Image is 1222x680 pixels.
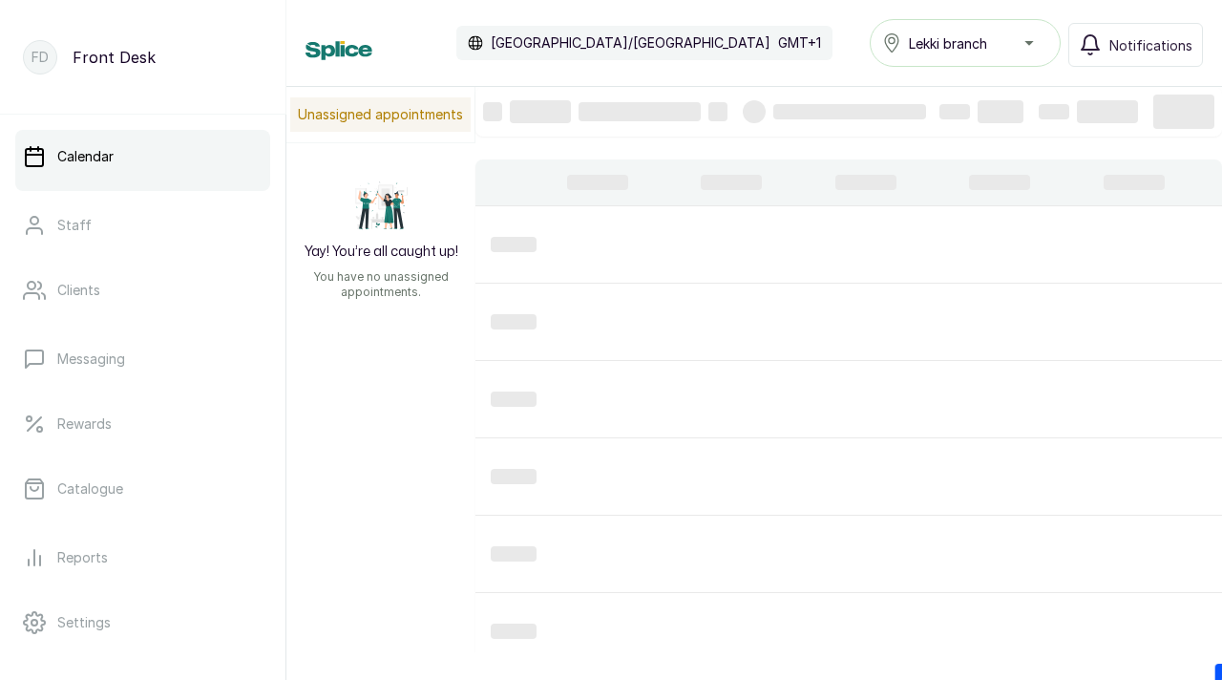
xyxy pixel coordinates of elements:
a: Catalogue [15,462,270,516]
h2: Yay! You’re all caught up! [305,243,458,262]
p: [GEOGRAPHIC_DATA]/[GEOGRAPHIC_DATA] [491,33,770,53]
a: Calendar [15,130,270,183]
p: GMT+1 [778,33,821,53]
a: Messaging [15,332,270,386]
p: FD [32,48,49,67]
span: Notifications [1109,35,1192,55]
a: Reports [15,531,270,584]
p: Staff [57,216,92,235]
a: Rewards [15,397,270,451]
p: Reports [57,548,108,567]
p: Rewards [57,414,112,434]
p: Calendar [57,147,114,166]
p: You have no unassigned appointments. [298,269,464,300]
button: Lekki branch [870,19,1061,67]
p: Catalogue [57,479,123,499]
a: Clients [15,264,270,317]
p: Settings [57,613,111,632]
a: Settings [15,596,270,649]
span: Lekki branch [909,33,987,53]
p: Messaging [57,350,125,369]
a: Staff [15,199,270,252]
button: Notifications [1068,23,1203,67]
p: Unassigned appointments [290,97,471,132]
p: Clients [57,281,100,300]
p: Front Desk [73,46,156,69]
